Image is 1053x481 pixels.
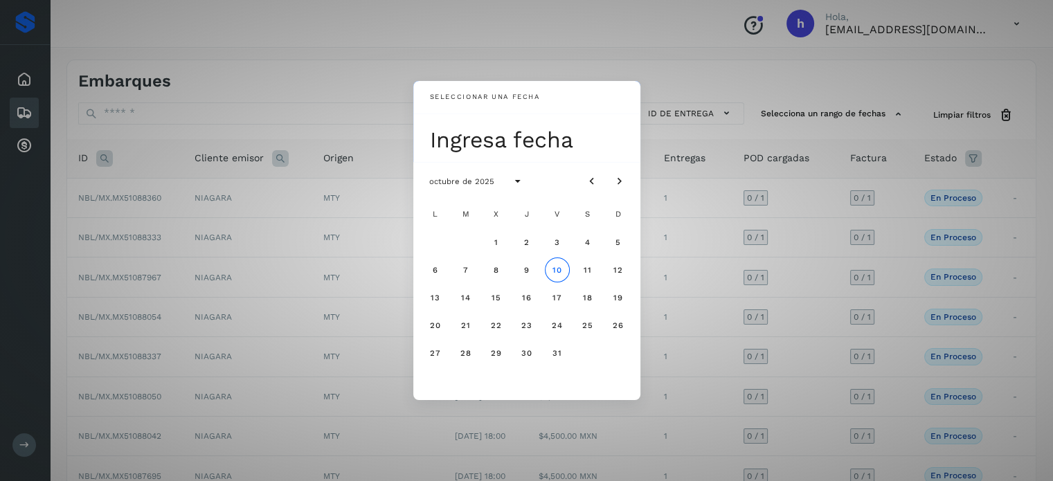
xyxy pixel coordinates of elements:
[453,257,478,282] button: martes, 7 de octubre de 2025
[606,257,631,282] button: domingo, 12 de octubre de 2025
[545,341,570,365] button: viernes, 31 de octubre de 2025
[493,265,499,275] span: 8
[432,265,438,275] span: 6
[423,313,448,338] button: lunes, 20 de octubre de 2025
[484,341,509,365] button: miércoles, 29 de octubre de 2025
[554,237,560,247] span: 3
[606,313,631,338] button: domingo, 26 de octubre de 2025
[429,320,441,330] span: 20
[545,230,570,255] button: viernes, 3 de octubre de 2025
[606,230,631,255] button: domingo, 5 de octubre de 2025
[613,293,623,302] span: 19
[417,169,505,194] button: octubre de 2025
[575,230,600,255] button: sábado, 4 de octubre de 2025
[453,285,478,310] button: martes, 14 de octubre de 2025
[582,320,593,330] span: 25
[552,265,562,275] span: 10
[575,285,600,310] button: sábado, 18 de octubre de 2025
[521,320,532,330] span: 23
[606,285,631,310] button: domingo, 19 de octubre de 2025
[584,237,591,247] span: 4
[579,169,604,194] button: Mes anterior
[460,293,471,302] span: 14
[423,341,448,365] button: lunes, 27 de octubre de 2025
[430,92,540,102] div: Seleccionar una fecha
[545,313,570,338] button: viernes, 24 de octubre de 2025
[613,265,623,275] span: 12
[552,293,562,302] span: 17
[575,257,600,282] button: sábado, 11 de octubre de 2025
[521,293,532,302] span: 16
[452,201,480,228] div: M
[423,285,448,310] button: lunes, 13 de octubre de 2025
[607,169,632,194] button: Mes siguiente
[583,265,592,275] span: 11
[460,320,471,330] span: 21
[453,313,478,338] button: martes, 21 de octubre de 2025
[491,293,501,302] span: 15
[484,257,509,282] button: miércoles, 8 de octubre de 2025
[612,320,624,330] span: 26
[484,230,509,255] button: miércoles, 1 de octubre de 2025
[430,126,632,154] div: Ingresa fecha
[494,237,498,247] span: 1
[514,285,539,310] button: jueves, 16 de octubre de 2025
[604,201,632,228] div: D
[514,230,539,255] button: jueves, 2 de octubre de 2025
[484,313,509,338] button: miércoles, 22 de octubre de 2025
[523,265,530,275] span: 9
[423,257,448,282] button: lunes, 6 de octubre de 2025
[615,237,621,247] span: 5
[551,320,563,330] span: 24
[430,293,440,302] span: 13
[514,313,539,338] button: jueves, 23 de octubre de 2025
[543,201,571,228] div: V
[514,341,539,365] button: jueves, 30 de octubre de 2025
[453,341,478,365] button: martes, 28 de octubre de 2025
[552,348,562,358] span: 31
[484,285,509,310] button: miércoles, 15 de octubre de 2025
[521,348,532,358] span: 30
[575,313,600,338] button: sábado, 25 de octubre de 2025
[460,348,471,358] span: 28
[545,257,570,282] button: Hoy, viernes, 10 de octubre de 2025
[490,320,502,330] span: 22
[545,285,570,310] button: viernes, 17 de octubre de 2025
[422,201,449,228] div: L
[505,169,530,194] button: Seleccionar año
[523,237,530,247] span: 2
[429,176,494,186] span: octubre de 2025
[429,348,441,358] span: 27
[490,348,502,358] span: 29
[514,257,539,282] button: jueves, 9 de octubre de 2025
[582,293,593,302] span: 18
[513,201,541,228] div: J
[462,265,469,275] span: 7
[483,201,510,228] div: X
[574,201,602,228] div: S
